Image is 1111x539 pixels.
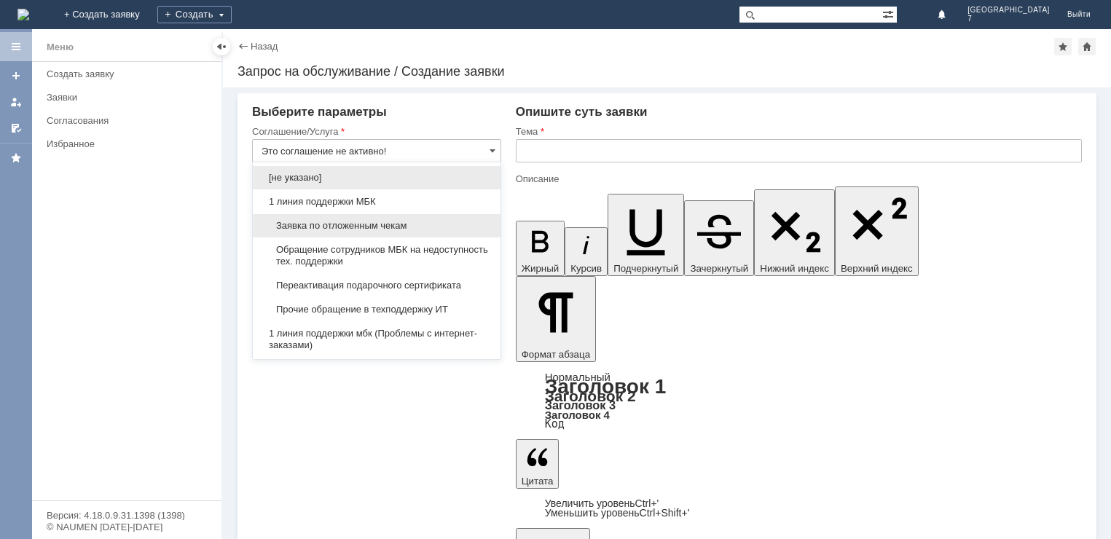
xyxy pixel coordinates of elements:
div: Описание [516,174,1079,184]
span: Нижний индекс [760,263,829,274]
a: Increase [545,497,659,509]
div: Добавить в избранное [1054,38,1072,55]
button: Формат абзаца [516,276,596,362]
span: Выберите параметры [252,105,387,119]
span: [не указано] [262,172,492,184]
a: Создать заявку [4,64,28,87]
a: Создать заявку [41,63,219,85]
button: Зачеркнутый [684,200,754,276]
div: Цитата [516,499,1082,518]
a: Нормальный [545,371,611,383]
div: Избранное [47,138,197,149]
span: Обращение сотрудников МБК на недоступность тех. поддержки [262,244,492,267]
div: © NAUMEN [DATE]-[DATE] [47,522,207,532]
div: Сделать домашней страницей [1078,38,1096,55]
span: Переактивация подарочного сертификата [262,280,492,291]
span: Заявка по отложенным чекам [262,220,492,232]
span: Цитата [522,476,554,487]
span: Прочие обращение в техподдержку ИТ [262,304,492,315]
span: Расширенный поиск [882,7,897,20]
div: Скрыть меню [213,38,230,55]
button: Верхний индекс [835,186,919,276]
a: Перейти на домашнюю страницу [17,9,29,20]
span: Верхний индекс [841,263,913,274]
span: Жирный [522,263,560,274]
a: Заявки [41,86,219,109]
a: Decrease [545,507,690,519]
div: Соглашение/Услуга [252,127,498,136]
span: 7 [967,15,1050,23]
span: Опишите суть заявки [516,105,648,119]
a: Заголовок 2 [545,387,636,404]
button: Цитата [516,439,560,489]
a: Согласования [41,109,219,132]
a: Мои заявки [4,90,28,114]
img: logo [17,9,29,20]
a: Заголовок 4 [545,409,610,421]
span: 1 линия поддержки МБК [262,196,492,208]
span: 1 линия поддержки мбк (Проблемы с интернет-заказами) [262,328,492,351]
a: Заголовок 1 [545,375,667,398]
span: Подчеркнутый [613,263,678,274]
div: Меню [47,39,74,56]
span: Формат абзаца [522,349,590,360]
span: [GEOGRAPHIC_DATA] [967,6,1050,15]
div: Создать [157,6,232,23]
button: Нижний индекс [754,189,835,276]
button: Подчеркнутый [608,194,684,276]
span: Ctrl+' [635,497,659,509]
div: Запрос на обслуживание / Создание заявки [237,64,1096,79]
a: Назад [251,41,278,52]
span: Курсив [570,263,602,274]
span: Зачеркнутый [690,263,748,274]
button: Жирный [516,221,565,276]
span: Ctrl+Shift+' [640,507,690,519]
div: Формат абзаца [516,372,1082,429]
a: Заголовок 3 [545,398,616,412]
a: Мои согласования [4,117,28,140]
div: Версия: 4.18.0.9.31.1398 (1398) [47,511,207,520]
a: Код [545,417,565,430]
div: Создать заявку [47,68,213,79]
button: Курсив [565,227,608,276]
div: Тема [516,127,1079,136]
div: Заявки [47,92,213,103]
div: Согласования [47,115,213,126]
